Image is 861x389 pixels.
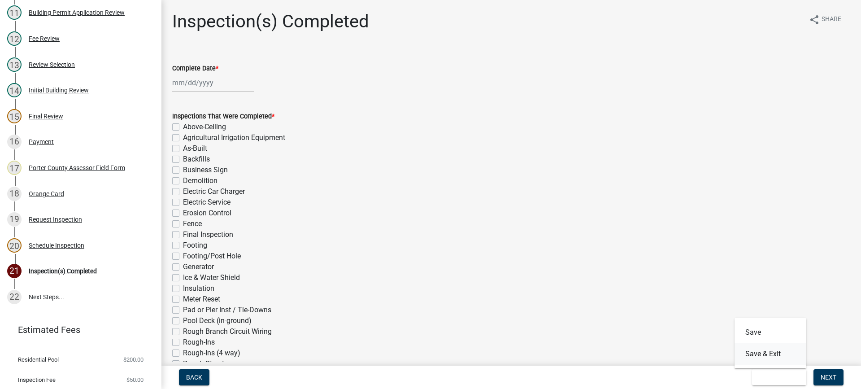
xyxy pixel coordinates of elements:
div: Building Permit Application Review [29,9,125,16]
label: Electric Car Charger [183,186,245,197]
i: share [809,14,820,25]
span: Residential Pool [18,357,59,363]
div: 14 [7,83,22,97]
button: Save & Exit [735,343,806,365]
label: Complete Date [172,66,218,72]
div: 18 [7,187,22,201]
div: Porter County Assessor Field Form [29,165,125,171]
label: Rough-Ins [183,337,215,348]
span: $50.00 [126,377,143,383]
label: Ice & Water Shield [183,272,240,283]
h1: Inspection(s) Completed [172,11,369,32]
div: Request Inspection [29,216,82,223]
span: Inspection Fee [18,377,56,383]
label: Generator [183,262,214,272]
label: Electric Service [183,197,230,208]
div: 12 [7,31,22,46]
input: mm/dd/yyyy [172,74,254,92]
label: Demolition [183,175,217,186]
a: Estimated Fees [7,321,147,339]
label: Pool Deck (in-ground) [183,315,252,326]
div: 20 [7,238,22,253]
label: Rough Branch Circuit Wiring [183,326,272,337]
div: Payment [29,139,54,145]
div: Review Selection [29,61,75,68]
button: shareShare [802,11,848,28]
label: Rough Structure [183,358,234,369]
button: Save [735,322,806,343]
label: Above-Ceiling [183,122,226,132]
div: 16 [7,135,22,149]
div: 17 [7,161,22,175]
label: Fence [183,219,202,229]
label: Meter Reset [183,294,220,305]
label: Backfills [183,154,210,165]
label: Erosion Control [183,208,231,219]
label: Final Inspection [183,229,233,240]
div: Save & Exit [735,318,806,368]
span: Share [822,14,841,25]
div: 19 [7,212,22,227]
button: Save & Exit [752,369,806,385]
button: Next [813,369,844,385]
label: Pad or Pier Inst / Tie-Downs [183,305,271,315]
label: Agricultural Irrigation Equipment [183,132,285,143]
label: Inspections That Were Completed [172,114,274,120]
div: 13 [7,57,22,72]
label: Insulation [183,283,214,294]
div: Orange Card [29,191,64,197]
label: Rough-Ins (4 way) [183,348,240,358]
div: Final Review [29,113,63,119]
button: Back [179,369,209,385]
label: As-Built [183,143,207,154]
div: Inspection(s) Completed [29,268,97,274]
div: 15 [7,109,22,123]
span: Save & Exit [759,374,794,381]
div: 21 [7,264,22,278]
span: Back [186,374,202,381]
div: Initial Building Review [29,87,89,93]
label: Footing/Post Hole [183,251,241,262]
span: Next [821,374,836,381]
div: 11 [7,5,22,20]
span: $200.00 [123,357,143,363]
div: Schedule Inspection [29,242,84,249]
div: Fee Review [29,35,60,42]
label: Business Sign [183,165,228,175]
label: Footing [183,240,207,251]
div: 22 [7,290,22,304]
